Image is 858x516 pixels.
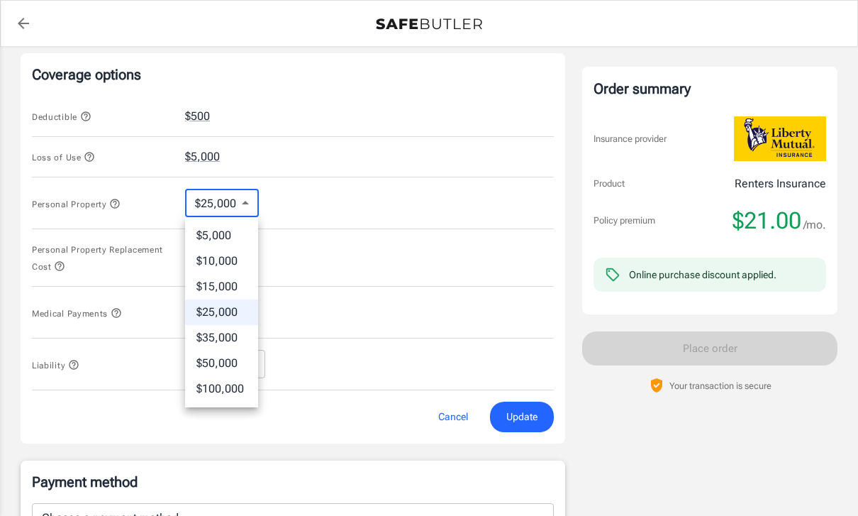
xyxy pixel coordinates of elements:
li: $5,000 [185,223,258,248]
li: $35,000 [185,325,258,351]
li: $25,000 [185,300,258,325]
li: $15,000 [185,274,258,300]
li: $10,000 [185,248,258,274]
li: $50,000 [185,351,258,376]
li: $100,000 [185,376,258,402]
